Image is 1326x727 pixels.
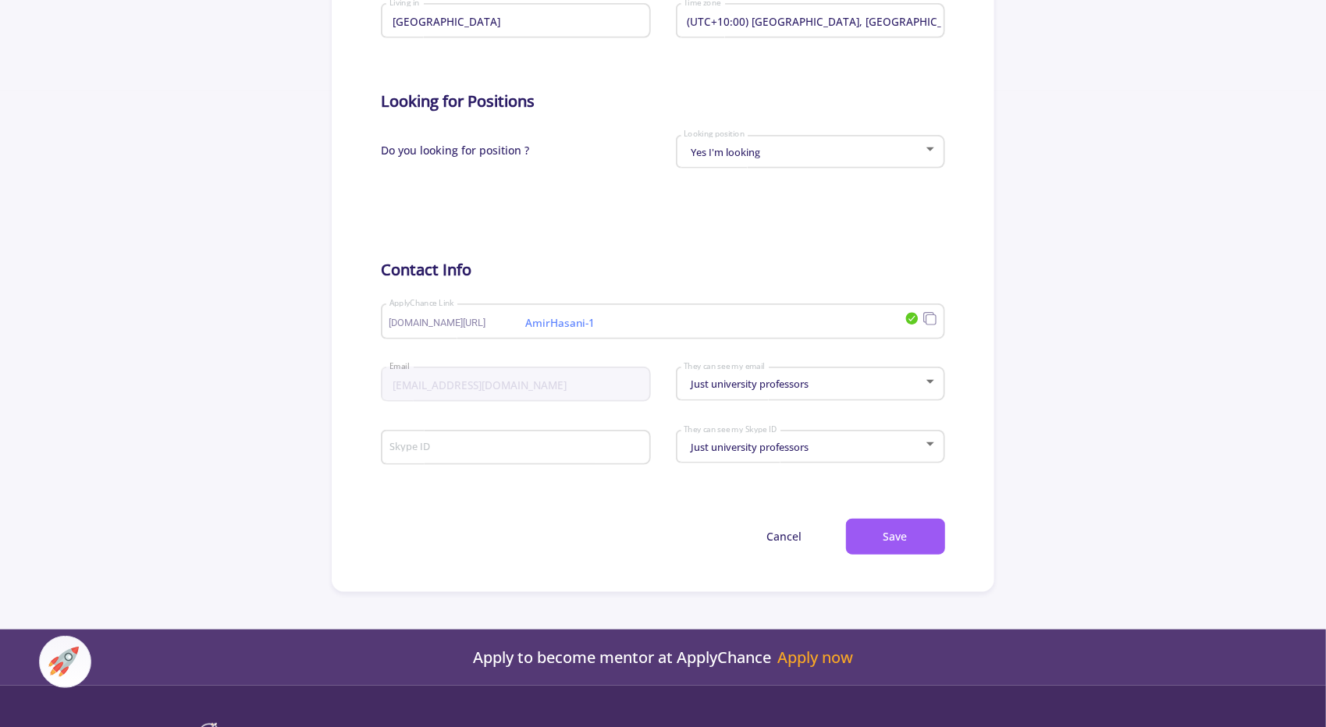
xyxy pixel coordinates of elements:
[381,92,944,111] h5: Looking for Positions
[777,648,853,667] a: Apply now
[687,377,809,391] span: Just university professors
[381,129,529,185] span: Do you looking for position ?
[381,261,944,279] h5: Contact Info
[389,317,524,328] span: [DOMAIN_NAME][URL]
[687,145,760,159] span: Yes I'm looking
[687,440,809,454] span: Just university professors
[48,647,79,677] img: ac-market
[846,519,945,555] button: Save
[730,519,840,555] button: Cancel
